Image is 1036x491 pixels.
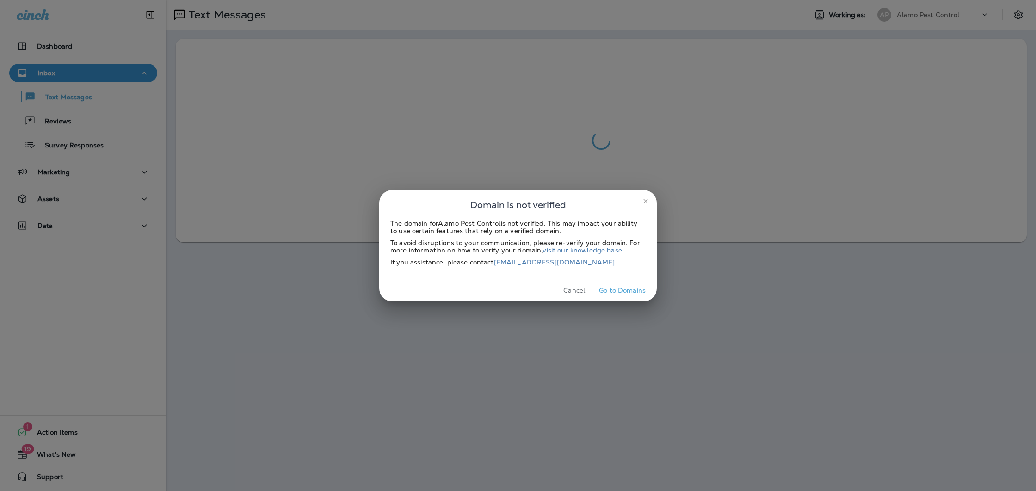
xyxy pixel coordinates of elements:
[595,283,649,298] button: Go to Domains
[390,258,646,266] div: If you assistance, please contact
[543,246,622,254] a: visit our knowledge base
[557,283,592,298] button: Cancel
[390,220,646,234] div: The domain for Alamo Pest Control is not verified. This may impact your ability to use certain fe...
[470,197,566,212] span: Domain is not verified
[390,239,646,254] div: To avoid disruptions to your communication, please re-verify your domain. For more information on...
[494,258,615,266] a: [EMAIL_ADDRESS][DOMAIN_NAME]
[638,194,653,209] button: close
